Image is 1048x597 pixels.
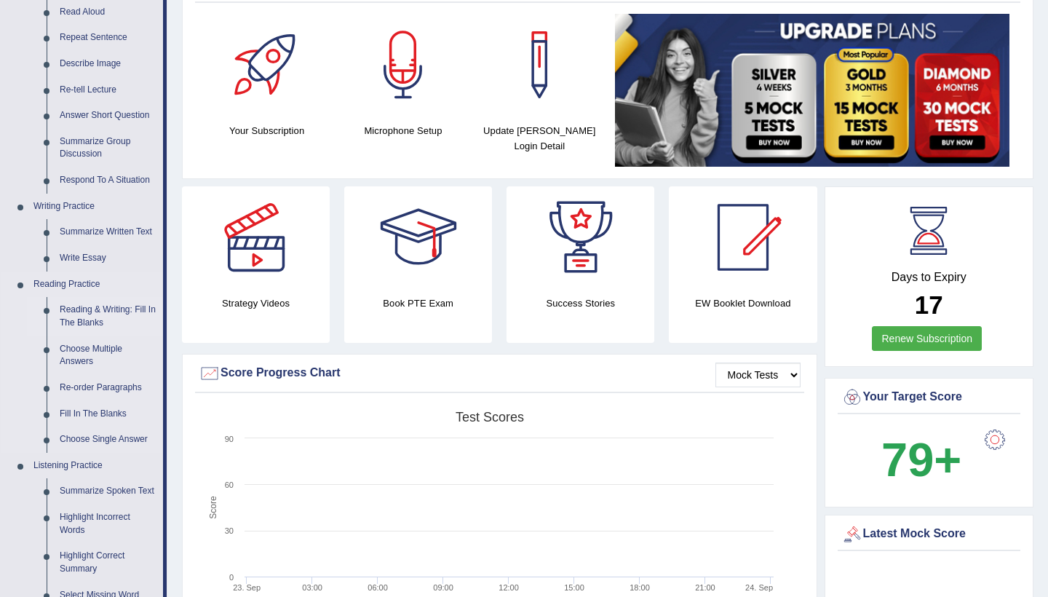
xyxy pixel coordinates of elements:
[456,410,524,424] tspan: Test scores
[53,543,163,582] a: Highlight Correct Summary
[27,194,163,220] a: Writing Practice
[344,296,492,311] h4: Book PTE Exam
[53,219,163,245] a: Summarize Written Text
[199,363,801,384] div: Score Progress Chart
[745,583,773,592] tspan: 24. Sep
[229,573,234,582] text: 0
[27,453,163,479] a: Listening Practice
[630,583,650,592] text: 18:00
[53,297,163,336] a: Reading & Writing: Fill In The Blanks
[615,14,1009,167] img: small5.jpg
[564,583,584,592] text: 15:00
[479,123,600,154] h4: Update [PERSON_NAME] Login Detail
[841,523,1017,545] div: Latest Mock Score
[27,272,163,298] a: Reading Practice
[915,290,943,319] b: 17
[53,427,163,453] a: Choose Single Answer
[53,167,163,194] a: Respond To A Situation
[225,526,234,535] text: 30
[881,433,961,486] b: 79+
[225,481,234,489] text: 60
[368,583,388,592] text: 06:00
[225,435,234,443] text: 90
[53,336,163,375] a: Choose Multiple Answers
[53,103,163,129] a: Answer Short Question
[669,296,817,311] h4: EW Booklet Download
[53,25,163,51] a: Repeat Sentence
[53,401,163,427] a: Fill In The Blanks
[53,129,163,167] a: Summarize Group Discussion
[182,296,330,311] h4: Strategy Videos
[53,375,163,401] a: Re-order Paragraphs
[841,387,1017,408] div: Your Target Score
[53,51,163,77] a: Describe Image
[206,123,327,138] h4: Your Subscription
[872,326,982,351] a: Renew Subscription
[53,505,163,543] a: Highlight Incorrect Words
[302,583,322,592] text: 03:00
[499,583,519,592] text: 12:00
[208,496,218,519] tspan: Score
[433,583,453,592] text: 09:00
[53,245,163,272] a: Write Essay
[53,478,163,505] a: Summarize Spoken Text
[53,77,163,103] a: Re-tell Lecture
[507,296,654,311] h4: Success Stories
[695,583,715,592] text: 21:00
[841,271,1017,284] h4: Days to Expiry
[342,123,464,138] h4: Microphone Setup
[233,583,261,592] tspan: 23. Sep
